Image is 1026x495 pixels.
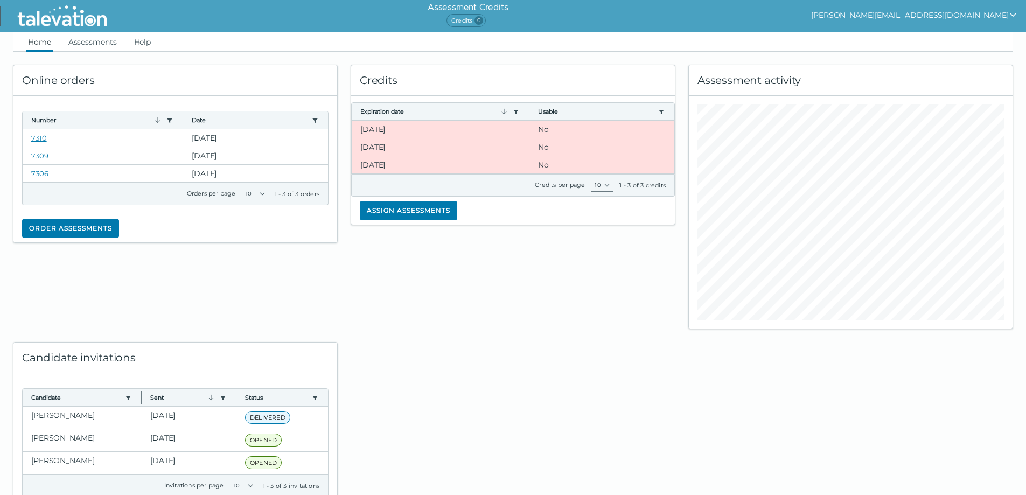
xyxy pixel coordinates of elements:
button: Assign assessments [360,201,457,220]
div: Candidate invitations [13,343,337,373]
div: Online orders [13,65,337,96]
clr-dg-cell: [PERSON_NAME] [23,407,142,429]
button: Column resize handle [233,386,240,409]
a: Home [26,32,53,52]
button: Candidate [31,393,121,402]
button: Expiration date [360,107,508,116]
button: Column resize handle [138,386,145,409]
clr-dg-cell: [DATE] [352,138,529,156]
span: OPENED [245,434,282,447]
label: Orders per page [187,190,236,197]
span: Credits [446,14,486,27]
button: Number [31,116,162,124]
span: DELIVERED [245,411,290,424]
button: Sent [150,393,215,402]
label: Invitations per page [164,482,224,489]
clr-dg-cell: No [529,121,674,138]
button: show user actions [811,9,1017,22]
h6: Assessment Credits [428,1,508,14]
clr-dg-cell: No [529,156,674,173]
clr-dg-cell: [DATE] [142,407,236,429]
div: 1 - 3 of 3 orders [275,190,319,198]
label: Credits per page [535,181,585,189]
a: 7309 [31,151,48,160]
button: Order assessments [22,219,119,238]
a: Help [132,32,153,52]
clr-dg-cell: [PERSON_NAME] [23,429,142,451]
button: Status [245,393,308,402]
clr-dg-cell: [PERSON_NAME] [23,452,142,474]
clr-dg-cell: [DATE] [183,129,328,147]
button: Column resize handle [526,100,533,123]
div: Assessment activity [689,65,1013,96]
span: 0 [474,16,483,25]
span: OPENED [245,456,282,469]
clr-dg-cell: [DATE] [142,429,236,451]
clr-dg-cell: [DATE] [142,452,236,474]
clr-dg-cell: [DATE] [183,147,328,164]
div: 1 - 3 of 3 invitations [263,482,319,490]
clr-dg-cell: [DATE] [352,121,529,138]
div: Credits [351,65,675,96]
a: Assessments [66,32,119,52]
clr-dg-cell: [DATE] [352,156,529,173]
a: 7306 [31,169,48,178]
clr-dg-cell: No [529,138,674,156]
button: Date [192,116,308,124]
button: Usable [538,107,654,116]
div: 1 - 3 of 3 credits [619,181,666,190]
button: Column resize handle [179,108,186,131]
clr-dg-cell: [DATE] [183,165,328,182]
img: Talevation_Logo_Transparent_white.png [13,3,111,30]
a: 7310 [31,134,47,142]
